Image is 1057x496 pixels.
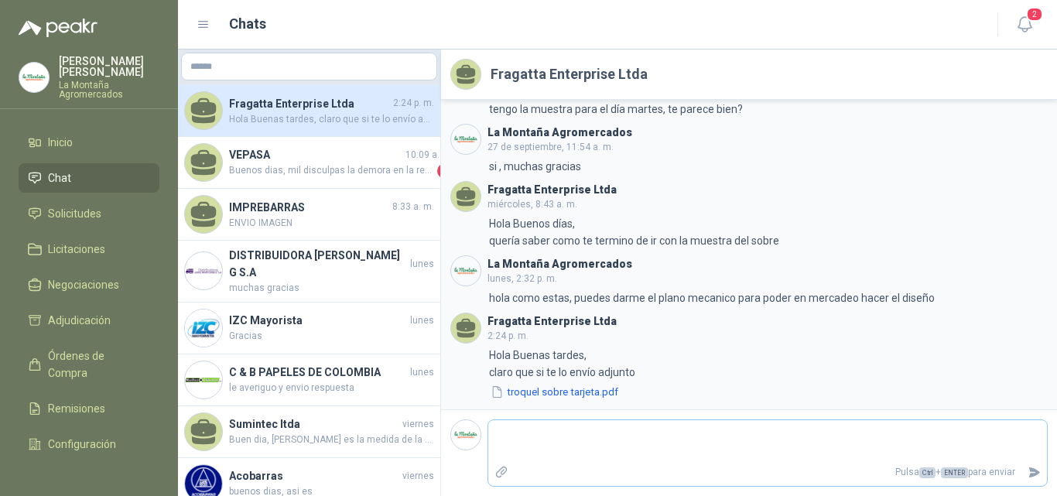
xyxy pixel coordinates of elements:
span: ENTER [941,467,968,478]
span: Configuración [48,436,116,453]
span: Solicitudes [48,205,101,222]
a: Solicitudes [19,199,159,228]
span: viernes [402,417,434,432]
img: Company Logo [451,256,481,286]
span: Buenos dias, mil disculpas la demora en la respuesta. Nosotros estamos ubicados en [GEOGRAPHIC_DA... [229,163,434,179]
span: lunes, 2:32 p. m. [487,273,557,284]
span: viernes [402,469,434,484]
img: Company Logo [185,252,222,289]
span: 8:33 a. m. [392,200,434,214]
p: hola como estas, puedes darme el plano mecanico para poder en mercadeo hacer el diseño [489,289,935,306]
a: Company LogoDISTRIBUIDORA [PERSON_NAME] G S.Alunesmuchas gracias [178,241,440,303]
p: Pulsa + para enviar [515,459,1022,486]
span: Buen dia, [PERSON_NAME] es la medida de la bolsa? Por favor me especifican bien la medida por fav... [229,433,434,447]
span: Adjudicación [48,312,111,329]
p: si , muchas gracias [489,158,581,175]
a: Company LogoC & B PAPELES DE COLOMBIAlunesle averiguo y envio respuesta [178,354,440,406]
p: [PERSON_NAME] [PERSON_NAME] [59,56,159,77]
span: miércoles, 8:43 a. m. [487,199,577,210]
span: le averiguo y envio respuesta [229,381,434,395]
a: Fragatta Enterprise Ltda2:24 p. m.Hola Buenas tardes, claro que si te lo envío adjunto [178,85,440,137]
img: Company Logo [451,420,481,450]
span: 1 [437,163,453,179]
h4: VEPASA [229,146,402,163]
h2: Fragatta Enterprise Ltda [491,63,648,85]
h3: Fragatta Enterprise Ltda [487,317,617,326]
span: 2 [1026,7,1043,22]
span: Chat [48,169,71,186]
span: Gracias [229,329,434,344]
span: Hola Buenas tardes, claro que si te lo envío adjunto [229,112,434,127]
h1: Chats [229,13,266,35]
h4: Sumintec ltda [229,416,399,433]
span: Licitaciones [48,241,105,258]
span: lunes [410,313,434,328]
a: Company LogoIZC MayoristalunesGracias [178,303,440,354]
button: Enviar [1021,459,1047,486]
h3: La Montaña Agromercados [487,128,632,137]
img: Company Logo [185,361,222,399]
h3: Fragatta Enterprise Ltda [487,186,617,194]
h4: IMPREBARRAS [229,199,389,216]
button: troquel sobre tarjeta.pdf [489,384,620,400]
a: Negociaciones [19,270,159,299]
h4: C & B PAPELES DE COLOMBIA [229,364,407,381]
span: 10:09 a. m. [405,148,453,162]
span: lunes [410,257,434,272]
span: ENVIO IMAGEN [229,216,434,231]
span: Órdenes de Compra [48,347,145,381]
span: Negociaciones [48,276,119,293]
img: Company Logo [451,125,481,154]
p: Hola Buenas tardes, claro que si te lo envío adjunto [489,347,635,381]
img: Company Logo [19,63,49,92]
p: buenas tardes, tengo la muestra para el día martes, te parece bien? [489,84,743,118]
a: VEPASA10:09 a. m.Buenos dias, mil disculpas la demora en la respuesta. Nosotros estamos ubicados ... [178,137,440,189]
span: 2:24 p. m. [393,96,434,111]
span: 2:24 p. m. [487,330,528,341]
img: Logo peakr [19,19,97,37]
span: Inicio [48,134,73,151]
span: muchas gracias [229,281,434,296]
h4: Fragatta Enterprise Ltda [229,95,390,112]
h4: Acobarras [229,467,399,484]
a: Licitaciones [19,234,159,264]
span: Remisiones [48,400,105,417]
p: La Montaña Agromercados [59,80,159,99]
h4: DISTRIBUIDORA [PERSON_NAME] G S.A [229,247,407,281]
a: Inicio [19,128,159,157]
a: Órdenes de Compra [19,341,159,388]
p: Hola Buenos días, quería saber como te termino de ir con la muestra del sobre [489,215,779,249]
h4: IZC Mayorista [229,312,407,329]
a: Adjudicación [19,306,159,335]
a: Remisiones [19,394,159,423]
label: Adjuntar archivos [488,459,515,486]
a: Configuración [19,429,159,459]
a: Sumintec ltdaviernesBuen dia, [PERSON_NAME] es la medida de la bolsa? Por favor me especifican bi... [178,406,440,458]
img: Company Logo [185,310,222,347]
a: IMPREBARRAS8:33 a. m.ENVIO IMAGEN [178,189,440,241]
a: Chat [19,163,159,193]
span: 27 de septiembre, 11:54 a. m. [487,142,614,152]
button: 2 [1011,11,1038,39]
h3: La Montaña Agromercados [487,260,632,269]
span: lunes [410,365,434,380]
span: Ctrl [919,467,936,478]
